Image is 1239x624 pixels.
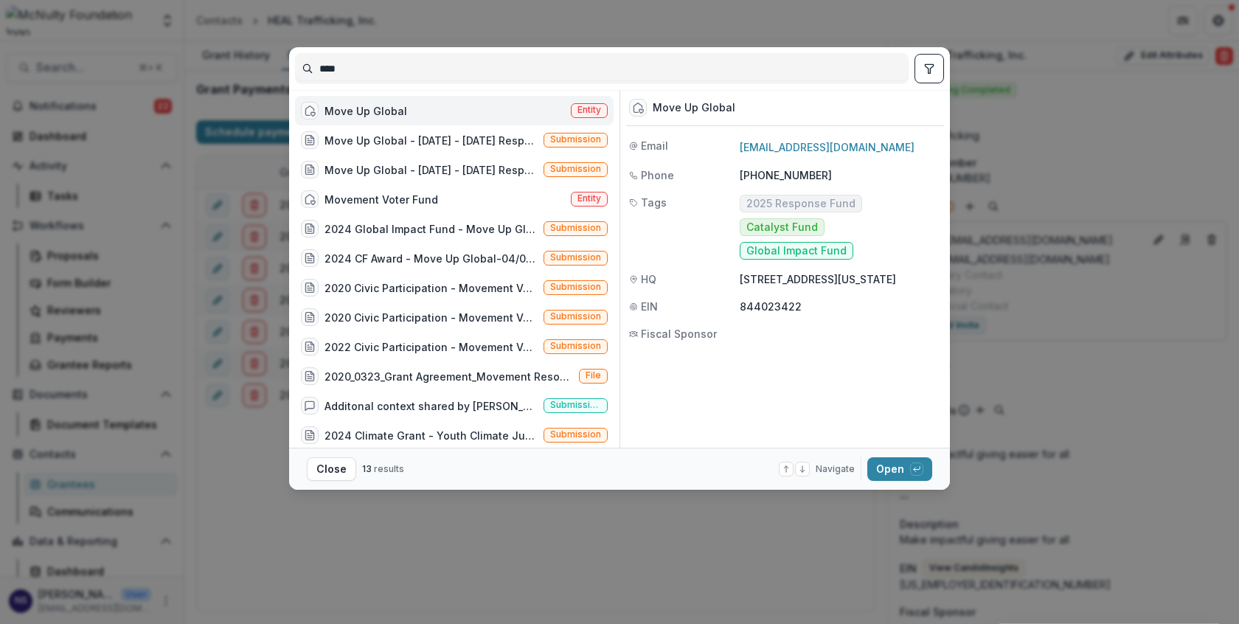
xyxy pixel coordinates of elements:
[324,103,407,119] div: Move Up Global
[550,311,601,322] span: Submission
[324,221,538,237] div: 2024 Global Impact Fund - Move Up Global
[577,105,601,115] span: Entity
[550,223,601,233] span: Submission
[740,141,914,153] a: [EMAIL_ADDRESS][DOMAIN_NAME]
[641,271,656,287] span: HQ
[816,462,855,476] span: Navigate
[324,369,573,384] div: 2020_0323_Grant Agreement_Movement Resource Project _signed.pdf
[740,167,941,183] p: [PHONE_NUMBER]
[550,164,601,174] span: Submission
[586,370,601,381] span: File
[550,341,601,351] span: Submission
[324,280,538,296] div: 2020 Civic Participation - Movement Voter Fund-03/15/2020-11/15/2020
[740,299,941,314] p: 844023422
[914,54,944,83] button: toggle filters
[641,299,658,314] span: EIN
[374,463,404,474] span: results
[740,271,941,287] p: [STREET_ADDRESS][US_STATE]
[550,429,601,440] span: Submission
[324,251,538,266] div: 2024 CF Award - Move Up Global-04/04/2024-04/04/2025
[550,400,601,410] span: Submission comment
[362,463,372,474] span: 13
[653,102,735,114] div: Move Up Global
[324,428,538,443] div: 2024 Climate Grant - Youth Climate Justice Fund (In support of the Youth Climate Justice Fund's m...
[324,310,538,325] div: 2020 Civic Participation - Movement Voter Fund [PERSON_NAME]-9/10/2020-12/10/2020
[550,282,601,292] span: Submission
[577,193,601,204] span: Entity
[746,245,847,257] span: Global Impact Fund
[746,198,855,210] span: 2025 Response Fund
[641,326,717,342] span: Fiscal Sponsor
[641,195,667,210] span: Tags
[307,457,356,481] button: Close
[324,133,538,148] div: Move Up Global - [DATE] - [DATE] Response Fund
[550,134,601,145] span: Submission
[641,167,674,183] span: Phone
[324,339,538,355] div: 2022 Civic Participation - Movement Voter Fund-01/01/2022-1/1/2023
[550,252,601,263] span: Submission
[746,221,818,234] span: Catalyst Fund
[867,457,932,481] button: Open
[324,162,538,178] div: Move Up Global - [DATE] - [DATE] Response Fund
[324,398,538,414] div: Additonal context shared by [PERSON_NAME] on [DATE]: Not sure if you're aware, but gangs moved up...
[324,192,438,207] div: Movement Voter Fund
[641,138,668,153] span: Email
